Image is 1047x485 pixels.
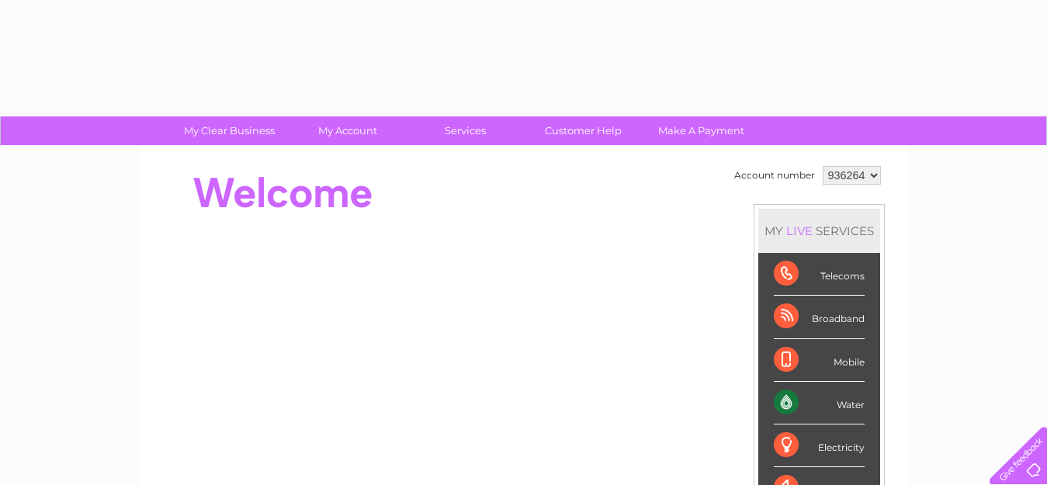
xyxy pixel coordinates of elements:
[774,253,865,296] div: Telecoms
[774,296,865,338] div: Broadband
[165,116,293,145] a: My Clear Business
[774,424,865,467] div: Electricity
[519,116,647,145] a: Customer Help
[774,339,865,382] div: Mobile
[637,116,765,145] a: Make A Payment
[401,116,529,145] a: Services
[730,162,819,189] td: Account number
[283,116,411,145] a: My Account
[783,223,816,238] div: LIVE
[774,382,865,424] div: Water
[758,209,880,253] div: MY SERVICES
